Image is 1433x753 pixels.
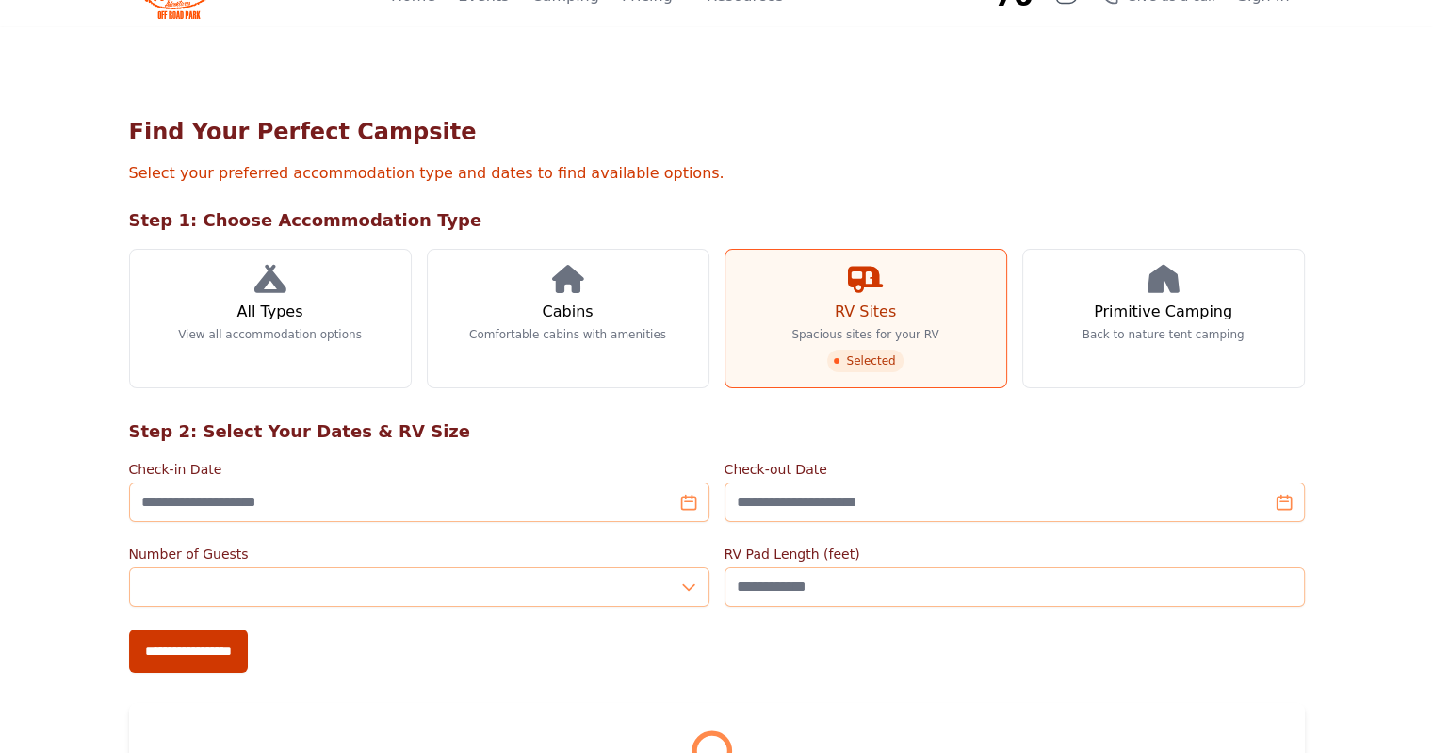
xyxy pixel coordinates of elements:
p: Spacious sites for your RV [791,327,938,342]
label: Check-out Date [725,460,1305,479]
p: Back to nature tent camping [1083,327,1245,342]
a: Primitive Camping Back to nature tent camping [1022,249,1305,388]
h2: Step 2: Select Your Dates & RV Size [129,418,1305,445]
a: RV Sites Spacious sites for your RV Selected [725,249,1007,388]
label: RV Pad Length (feet) [725,545,1305,564]
h3: Primitive Camping [1094,301,1232,323]
h2: Step 1: Choose Accommodation Type [129,207,1305,234]
label: Check-in Date [129,460,709,479]
h3: Cabins [542,301,593,323]
p: Select your preferred accommodation type and dates to find available options. [129,162,1305,185]
span: Selected [827,350,903,372]
h1: Find Your Perfect Campsite [129,117,1305,147]
a: Cabins Comfortable cabins with amenities [427,249,709,388]
p: View all accommodation options [178,327,362,342]
label: Number of Guests [129,545,709,564]
h3: All Types [236,301,302,323]
a: All Types View all accommodation options [129,249,412,388]
h3: RV Sites [835,301,896,323]
p: Comfortable cabins with amenities [469,327,666,342]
